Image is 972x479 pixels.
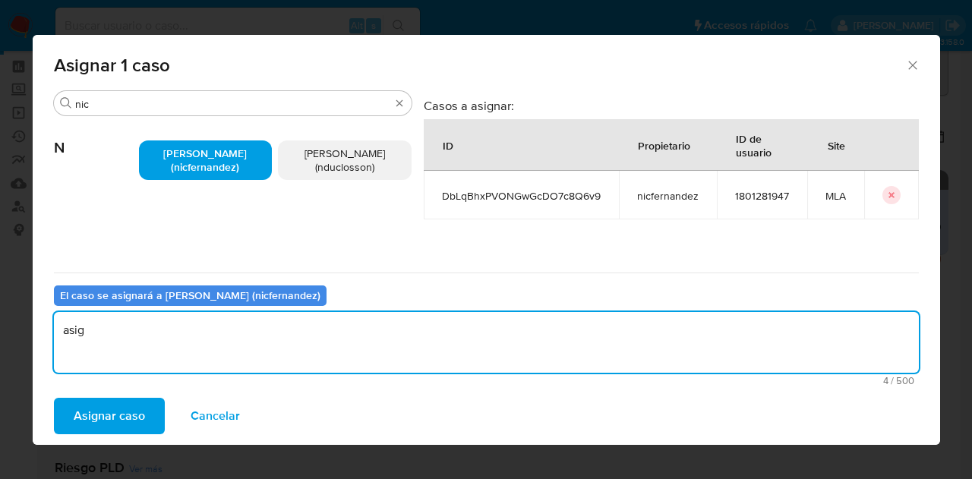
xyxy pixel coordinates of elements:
[825,189,846,203] span: MLA
[54,116,139,157] span: N
[637,189,699,203] span: nicfernandez
[809,127,863,163] div: Site
[442,189,601,203] span: DbLqBhxPVONGwGcDO7c8Q6v9
[33,35,940,445] div: assign-modal
[60,97,72,109] button: Buscar
[905,58,919,71] button: Cerrar ventana
[171,398,260,434] button: Cancelar
[735,189,789,203] span: 1801281947
[58,376,914,386] span: Máximo 500 caracteres
[163,146,247,175] span: [PERSON_NAME] (nicfernandez)
[424,127,472,163] div: ID
[75,97,390,111] input: Buscar analista
[191,399,240,433] span: Cancelar
[718,120,806,170] div: ID de usuario
[60,288,320,303] b: El caso se asignará a [PERSON_NAME] (nicfernandez)
[393,97,406,109] button: Borrar
[54,398,165,434] button: Asignar caso
[139,140,273,180] div: [PERSON_NAME] (nicfernandez)
[424,98,919,113] h3: Casos a asignar:
[882,186,901,204] button: icon-button
[54,56,906,74] span: Asignar 1 caso
[54,312,919,373] textarea: asig
[620,127,708,163] div: Propietario
[305,146,385,175] span: [PERSON_NAME] (nduclosson)
[74,399,145,433] span: Asignar caso
[278,140,412,180] div: [PERSON_NAME] (nduclosson)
